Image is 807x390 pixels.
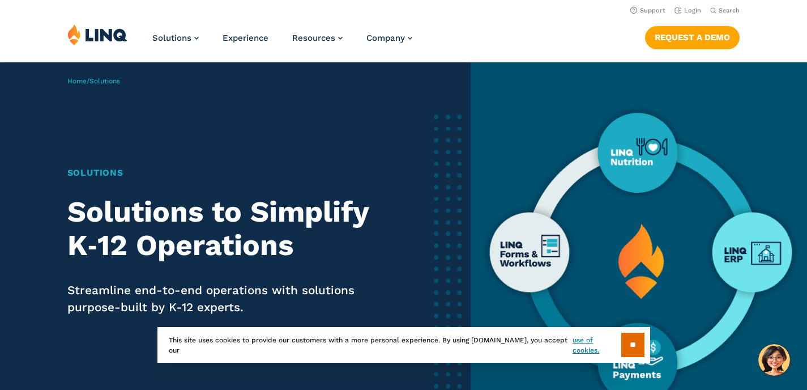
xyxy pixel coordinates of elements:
a: Home [67,77,87,85]
span: Resources [292,33,335,43]
a: Login [674,7,701,14]
a: Solutions [152,33,199,43]
img: LINQ | K‑12 Software [67,24,127,45]
a: Support [630,7,665,14]
div: This site uses cookies to provide our customers with a more personal experience. By using [DOMAIN... [157,327,650,363]
a: use of cookies. [573,335,621,355]
span: Solutions [89,77,120,85]
nav: Primary Navigation [152,24,412,61]
button: Open Search Bar [710,6,740,15]
span: / [67,77,120,85]
a: Resources [292,33,343,43]
a: Company [366,33,412,43]
button: Hello, have a question? Let’s chat. [758,344,790,376]
p: Streamline end-to-end operations with solutions purpose-built by K-12 experts. [67,282,385,316]
span: Search [719,7,740,14]
h2: Solutions to Simplify K‑12 Operations [67,195,385,262]
nav: Button Navigation [645,24,740,49]
span: Solutions [152,33,191,43]
h1: Solutions [67,166,385,180]
a: Experience [223,33,268,43]
a: Request a Demo [645,26,740,49]
span: Company [366,33,405,43]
